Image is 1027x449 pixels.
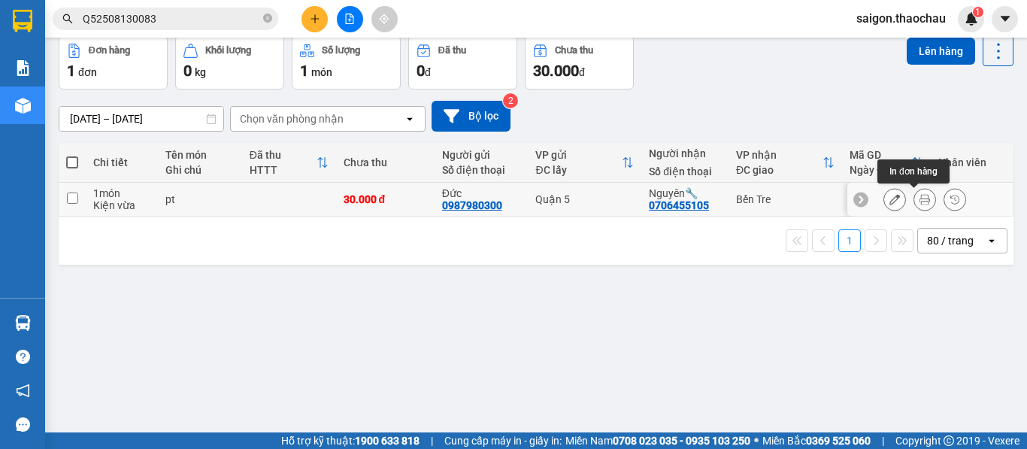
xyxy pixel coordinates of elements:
div: Số điện thoại [442,164,521,176]
img: warehouse-icon [15,315,31,331]
th: Toggle SortBy [729,143,842,183]
div: Đã thu [438,45,466,56]
strong: 0369 525 060 [806,435,871,447]
img: icon-new-feature [965,12,978,26]
span: đơn [78,66,97,78]
button: Bộ lọc [432,101,510,132]
div: Bến Tre [736,193,835,205]
div: In đơn hàng [877,159,950,184]
div: Đơn hàng [89,45,130,56]
div: Đức [442,187,521,199]
strong: 0708 023 035 - 0935 103 250 [613,435,750,447]
div: Chưa thu [555,45,593,56]
span: 1 [67,62,75,80]
button: Đã thu0đ [408,35,517,89]
button: plus [301,6,328,32]
div: Ngày ĐH [850,164,911,176]
button: caret-down [992,6,1018,32]
div: ĐC giao [736,164,823,176]
span: món [311,66,332,78]
strong: 1900 633 818 [355,435,420,447]
div: Ghi chú [165,164,235,176]
svg: open [986,235,998,247]
span: Người nhận: [165,108,220,120]
span: | [882,432,884,449]
span: plus [310,14,320,24]
span: đ [425,66,431,78]
span: caret-down [998,12,1012,26]
div: Khối lượng [205,45,251,56]
span: saigon.thaochau [844,9,958,28]
span: THẢO CHÂU [106,9,177,22]
span: notification [16,384,30,398]
sup: 1 [973,7,983,17]
span: 1 [975,7,980,17]
span: question-circle [16,350,30,364]
div: VP gửi [535,149,622,161]
div: Nguyên🔧 [649,187,721,199]
span: Miền Nam [565,432,750,449]
span: Hỗ trợ kỹ thuật: [281,432,420,449]
img: logo [10,6,59,56]
span: search [62,14,73,24]
div: Đã thu [250,149,317,161]
span: close-circle [263,14,272,23]
span: Mã ĐH: Q52508130105 [64,91,162,102]
div: Quận 5 [535,193,634,205]
input: Select a date range. [59,107,223,131]
div: Người gửi [442,149,521,161]
div: pt [165,193,235,205]
div: Người nhận [649,147,721,159]
div: VP nhận [736,149,823,161]
span: 1 [300,62,308,80]
div: Chi tiết [93,156,150,168]
div: Mã GD [850,149,911,161]
input: Tìm tên, số ĐT hoặc mã đơn [83,11,260,27]
th: Toggle SortBy [528,143,641,183]
img: warehouse-icon [15,98,31,114]
sup: 2 [503,93,518,108]
span: đ [579,66,585,78]
div: Nhân viên [938,156,1004,168]
div: Số điện thoại [649,165,721,177]
button: Lên hàng [907,38,975,65]
span: 0 [183,62,192,80]
span: file-add [344,14,355,24]
th: Toggle SortBy [842,143,931,183]
div: Kiện vừa [93,199,150,211]
span: 30.000 [533,62,579,80]
div: Chọn văn phòng nhận [240,111,344,126]
div: HTTT [250,164,317,176]
button: aim [371,6,398,32]
span: close-circle [263,12,272,26]
svg: open [404,113,416,125]
img: solution-icon [15,60,31,76]
div: Số lượng [322,45,360,56]
button: Số lượng1món [292,35,401,89]
span: | [431,432,433,449]
span: Cung cấp máy in - giấy in: [444,432,562,449]
div: ĐC lấy [535,164,622,176]
span: copyright [944,435,954,446]
span: aim [379,14,389,24]
button: Khối lượng0kg [175,35,284,89]
span: 0 [417,62,425,80]
th: Toggle SortBy [242,143,336,183]
span: message [16,417,30,432]
strong: BIÊN NHẬN HÀNG GỬI [56,77,169,88]
span: Miền Bắc [762,432,871,449]
span: ⚪️ [754,438,759,444]
div: Chưa thu [344,156,427,168]
span: kg [195,66,206,78]
button: Đơn hàng1đơn [59,35,168,89]
div: 0987980300 [442,199,502,211]
div: 80 / trang [927,233,974,248]
span: Gửi từ: [5,110,37,121]
div: Tên món [165,149,235,161]
div: Sửa đơn hàng [883,188,906,211]
div: 1 món [93,187,150,199]
button: Chưa thu30.000đ [525,35,634,89]
button: 1 [838,229,861,252]
img: logo-vxr [13,10,32,32]
div: 0706455105 [649,199,709,211]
